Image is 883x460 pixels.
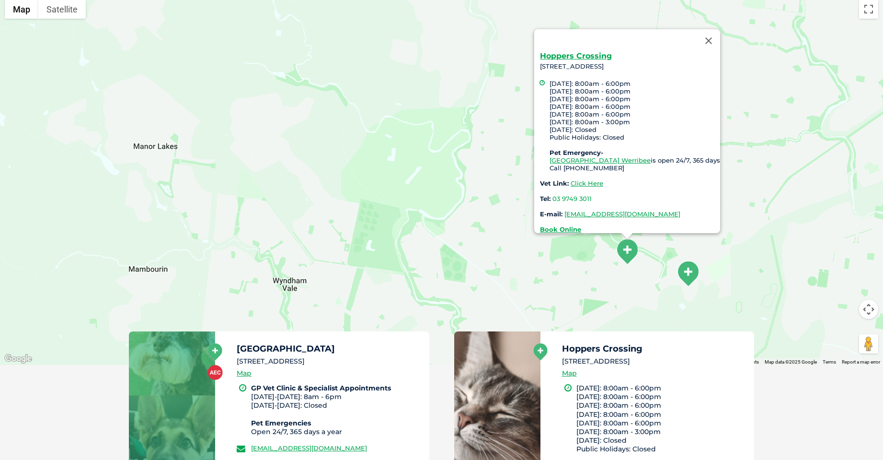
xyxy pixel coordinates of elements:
[251,384,391,392] b: GP Vet Clinic & Specialist Appointments
[864,44,874,53] button: Search
[540,52,720,233] div: [STREET_ADDRESS]
[571,179,603,187] a: Click Here
[562,368,577,379] a: Map
[540,195,550,202] strong: Tel:
[562,356,746,366] li: [STREET_ADDRESS]
[237,368,252,379] a: Map
[697,29,720,52] button: Close
[550,156,651,164] a: [GEOGRAPHIC_DATA] Werribee
[550,80,720,172] li: [DATE]: 8:00am - 6:00pm [DATE]: 8:00am - 6:00pm [DATE]: 8:00am - 6:00pm [DATE]: 8:00am - 6:00pm [...
[859,334,878,354] button: Drag Pegman onto the map to open Street View
[540,225,581,233] a: Book Online
[540,179,569,187] strong: Vet Link:
[251,384,421,436] li: [DATE]-[DATE]: 8am - 6pm [DATE]-[DATE]: Closed Open 24/7, 365 days a year
[550,149,603,156] b: Pet Emergency-
[251,419,311,427] b: Pet Emergencies
[2,353,34,365] img: Google
[251,444,367,452] a: [EMAIL_ADDRESS][DOMAIN_NAME]
[823,359,836,365] a: Terms
[859,300,878,319] button: Map camera controls
[540,210,562,218] strong: E-mail:
[564,210,680,218] a: [EMAIL_ADDRESS][DOMAIN_NAME]
[2,353,34,365] a: Open this area in Google Maps (opens a new window)
[237,344,421,353] h5: [GEOGRAPHIC_DATA]
[676,260,700,287] div: Greencross Vet Hospital
[237,356,421,366] li: [STREET_ADDRESS]
[765,359,817,365] span: Map data ©2025 Google
[552,195,592,202] a: 03 9749 3011
[562,344,746,353] h5: Hoppers Crossing
[615,238,639,265] div: Hoppers Crossing
[540,51,612,60] a: Hoppers Crossing
[842,359,880,365] a: Report a map error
